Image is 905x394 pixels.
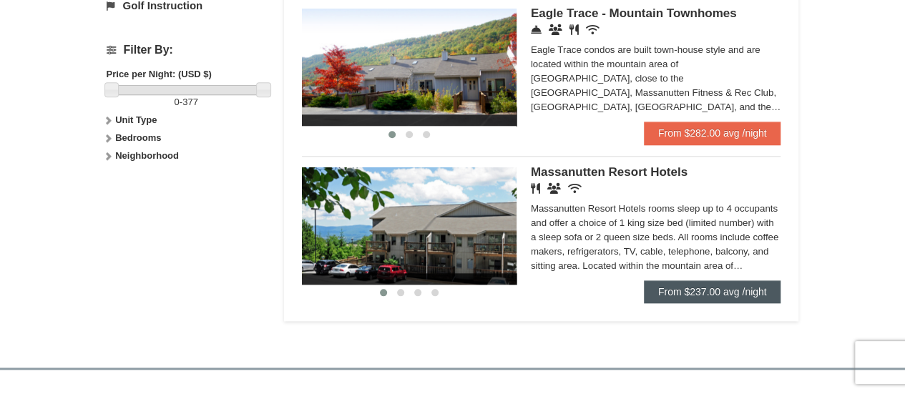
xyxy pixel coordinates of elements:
[531,165,688,179] span: Massanutten Resort Hotels
[586,24,600,35] i: Wireless Internet (free)
[175,97,180,107] span: 0
[549,24,562,35] i: Conference Facilities
[182,97,198,107] span: 377
[531,183,540,194] i: Restaurant
[644,280,781,303] a: From $237.00 avg /night
[569,24,579,35] i: Restaurant
[107,95,266,109] label: -
[531,43,781,114] div: Eagle Trace condos are built town-house style and are located within the mountain area of [GEOGRA...
[115,132,161,143] strong: Bedrooms
[531,202,781,273] div: Massanutten Resort Hotels rooms sleep up to 4 occupants and offer a choice of 1 king size bed (li...
[547,183,561,194] i: Banquet Facilities
[115,114,157,125] strong: Unit Type
[568,183,582,194] i: Wireless Internet (free)
[115,150,179,161] strong: Neighborhood
[107,69,212,79] strong: Price per Night: (USD $)
[531,24,542,35] i: Concierge Desk
[644,122,781,144] a: From $282.00 avg /night
[531,6,737,20] span: Eagle Trace - Mountain Townhomes
[107,44,266,56] h4: Filter By:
